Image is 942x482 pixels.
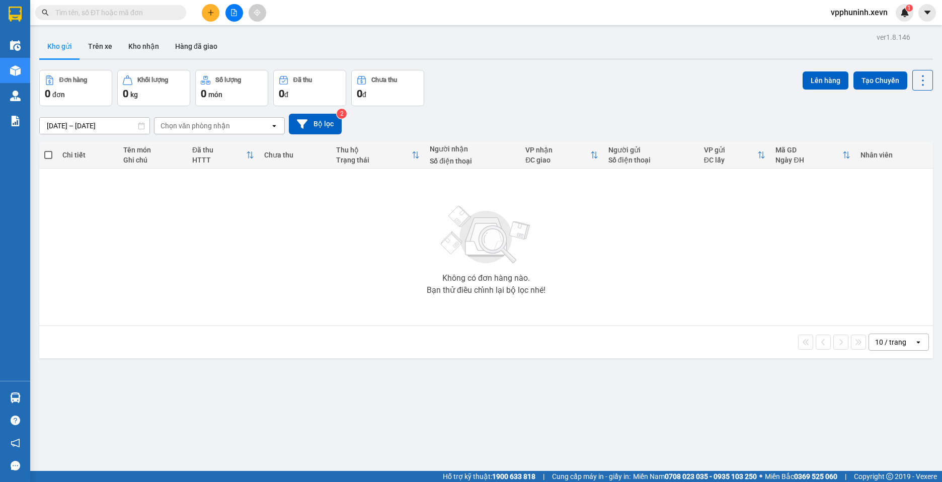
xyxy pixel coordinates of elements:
[62,151,113,159] div: Chi tiết
[289,114,342,134] button: Bộ lọc
[273,70,346,106] button: Đã thu0đ
[823,6,896,19] span: vpphuninh.xevn
[59,76,87,84] div: Đơn hàng
[520,142,603,169] th: Toggle SortBy
[371,76,397,84] div: Chưa thu
[123,156,182,164] div: Ghi chú
[94,37,421,50] li: Hotline: 19001155
[270,122,278,130] svg: open
[608,156,694,164] div: Số điện thoại
[860,151,928,159] div: Nhân viên
[907,5,911,12] span: 1
[123,146,182,154] div: Tên món
[39,70,112,106] button: Đơn hàng0đơn
[230,9,238,16] span: file-add
[337,109,347,119] sup: 2
[10,91,21,101] img: warehouse-icon
[357,88,362,100] span: 0
[254,9,261,16] span: aim
[52,91,65,99] span: đơn
[11,461,20,470] span: message
[704,156,758,164] div: ĐC lấy
[699,142,771,169] th: Toggle SortBy
[11,438,20,448] span: notification
[137,76,168,84] div: Khối lượng
[40,118,149,134] input: Select a date range.
[900,8,909,17] img: icon-new-feature
[427,286,545,294] div: Bạn thử điều chỉnh lại bộ lọc nhé!
[279,88,284,100] span: 0
[362,91,366,99] span: đ
[117,70,190,106] button: Khối lượng0kg
[442,274,530,282] div: Không có đơn hàng nào.
[208,91,222,99] span: món
[202,4,219,22] button: plus
[55,7,174,18] input: Tìm tên, số ĐT hoặc mã đơn
[336,146,412,154] div: Thu hộ
[207,9,214,16] span: plus
[45,88,50,100] span: 0
[877,32,910,43] div: ver 1.8.146
[9,7,22,22] img: logo-vxr
[39,34,80,58] button: Kho gửi
[331,142,425,169] th: Toggle SortBy
[293,76,312,84] div: Đã thu
[94,25,421,37] li: Số 10 ngõ 15 Ngọc Hồi, Q.[PERSON_NAME], [GEOGRAPHIC_DATA]
[192,146,246,154] div: Đã thu
[130,91,138,99] span: kg
[10,392,21,403] img: warehouse-icon
[192,156,246,164] div: HTTT
[918,4,936,22] button: caret-down
[123,88,128,100] span: 0
[704,146,758,154] div: VP gửi
[430,145,515,153] div: Người nhận
[853,71,907,90] button: Tạo Chuyến
[770,142,855,169] th: Toggle SortBy
[80,34,120,58] button: Trên xe
[11,416,20,425] span: question-circle
[249,4,266,22] button: aim
[443,471,535,482] span: Hỗ trợ kỹ thuật:
[552,471,631,482] span: Cung cấp máy in - giấy in:
[914,338,922,346] svg: open
[759,474,762,478] span: ⚪️
[906,5,913,12] sup: 1
[10,65,21,76] img: warehouse-icon
[875,337,906,347] div: 10 / trang
[665,472,757,480] strong: 0708 023 035 - 0935 103 250
[436,200,536,270] img: svg+xml;base64,PHN2ZyBjbGFzcz0ibGlzdC1wbHVnX19zdmciIHhtbG5zPSJodHRwOi8vd3d3LnczLm9yZy8yMDAwL3N2Zy...
[13,73,150,107] b: GỬI : VP [GEOGRAPHIC_DATA]
[13,13,63,63] img: logo.jpg
[336,156,412,164] div: Trạng thái
[351,70,424,106] button: Chưa thu0đ
[886,473,893,480] span: copyright
[794,472,837,480] strong: 0369 525 060
[492,472,535,480] strong: 1900 633 818
[543,471,544,482] span: |
[430,157,515,165] div: Số điện thoại
[201,88,206,100] span: 0
[10,40,21,51] img: warehouse-icon
[765,471,837,482] span: Miền Bắc
[775,146,842,154] div: Mã GD
[10,116,21,126] img: solution-icon
[284,91,288,99] span: đ
[608,146,694,154] div: Người gửi
[845,471,846,482] span: |
[187,142,259,169] th: Toggle SortBy
[803,71,848,90] button: Lên hàng
[42,9,49,16] span: search
[225,4,243,22] button: file-add
[120,34,167,58] button: Kho nhận
[923,8,932,17] span: caret-down
[525,146,590,154] div: VP nhận
[161,121,230,131] div: Chọn văn phòng nhận
[525,156,590,164] div: ĐC giao
[775,156,842,164] div: Ngày ĐH
[264,151,326,159] div: Chưa thu
[633,471,757,482] span: Miền Nam
[215,76,241,84] div: Số lượng
[167,34,225,58] button: Hàng đã giao
[195,70,268,106] button: Số lượng0món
